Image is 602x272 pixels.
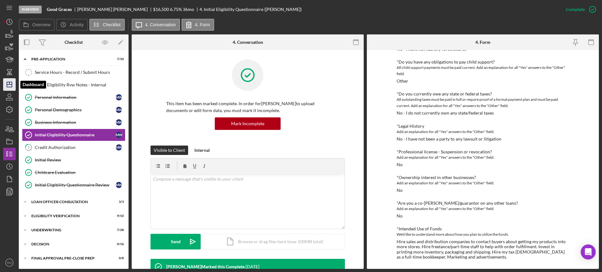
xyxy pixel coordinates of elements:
p: This item has been marked complete. In order for [PERSON_NAME] to upload documents or edit form d... [166,100,329,114]
div: 4. Form [475,40,490,45]
div: *Intended Use of Funds [397,226,569,231]
div: No - I have not been a party to any lawsuit or litigation [397,136,501,141]
div: 3 / 3 [113,200,124,204]
div: Pre-Application [31,57,108,61]
button: Internal [191,146,213,155]
div: Checklist [65,40,83,45]
button: RM [3,256,16,269]
div: M W [116,182,122,188]
div: M W [116,119,122,126]
div: No [397,188,403,193]
div: No [397,213,403,218]
div: 7 / 28 [113,228,124,232]
div: 36 mo [183,7,194,12]
button: 4. Form [182,19,214,31]
button: Send [150,234,201,249]
div: All outstanding taxes must be paid in full or require proof of a formal payment plan and must be ... [397,96,569,109]
div: *Ownership interest in other businesses? [397,175,569,180]
button: Activity [56,19,87,31]
label: 4. Form [195,22,210,27]
div: In Review [19,6,42,13]
div: Add an explanation for all "Yes" answers to the "Other" field. [397,154,569,161]
div: Internal [194,146,210,155]
a: Personal DemographicsMW [22,104,125,116]
div: Service Hours - Record / Submit Hours [35,70,125,75]
text: RM [7,261,12,264]
div: Decision [31,242,108,246]
a: Initial Eligibility Questionnaire ReviewMW [22,179,125,191]
div: Other [397,79,408,84]
div: *Are you a co-[PERSON_NAME]/guarantor on any other loans? [397,201,569,206]
a: 5Credit AuthorizationMW [22,141,125,154]
div: Credit Authorization [35,145,116,150]
div: M W [116,94,122,100]
button: Mark Incomplete [215,117,281,130]
div: No [397,162,403,167]
div: *Do you currently owe any state or federal taxes? [397,91,569,96]
div: 4. Initial Eligibility Questionnaire ([PERSON_NAME]) [199,7,302,12]
div: *Do you have any obligations to pay child support? [397,59,569,64]
button: 4. Conversation [132,19,180,31]
button: Overview [19,19,55,31]
div: Initial Eligibility Rvw Notes - Internal [35,82,125,87]
div: Initial Eligibility Questionnaire Review [35,182,116,187]
a: Business InformationMW [22,116,125,129]
a: Childcare Evaluation [22,166,125,179]
time: 2025-01-17 21:47 [246,264,259,269]
label: 4. Conversation [145,22,176,27]
div: Add an explanation for all "Yes" answers to the "Other" field. [397,180,569,186]
div: 0 / 8 [113,256,124,260]
a: Initial Eligibility QuestionnaireMW [22,129,125,141]
button: Checklist [89,19,125,31]
label: Activity [70,22,83,27]
div: Eligibility Verification [31,214,108,218]
div: Initial Review [35,157,125,162]
div: Underwriting [31,228,108,232]
div: 9 / 10 [113,214,124,218]
label: Overview [32,22,50,27]
span: $16,500 [153,7,169,12]
div: Send [171,234,181,249]
a: Initial Review [22,154,125,166]
b: Good Graces [47,7,72,12]
a: Initial Eligibility Rvw Notes - Internal [22,79,125,91]
div: Initial Eligibility Questionnaire [35,132,116,137]
div: All child support payments must be paid current. Add an explanation for all "Yes" answers to the ... [397,64,569,77]
div: Personal Demographics [35,107,116,112]
div: Hire sales and distribution companies to contact buyers about getting my products into more store... [397,239,569,259]
div: M W [116,132,122,138]
div: We'd like to understand more about how you plan to utilize the funds. [397,231,569,238]
div: 0 / 16 [113,242,124,246]
div: M W [116,144,122,151]
div: Visible to Client [154,146,185,155]
a: Service Hours - Record / Submit Hours [22,66,125,79]
label: Checklist [103,22,121,27]
div: *Professional license - Suspension or revocation? [397,149,569,154]
tspan: 5 [28,145,29,149]
div: Add an explanation for all "Yes" answers to the "Other" field. [397,129,569,135]
div: Business Information [35,120,116,125]
div: Open Intercom Messenger [581,244,596,259]
div: Add an explanation for all "Yes" answers to the "Other" field. [397,206,569,212]
div: 4. Conversation [233,40,263,45]
button: Complete [560,3,599,16]
div: [PERSON_NAME] [PERSON_NAME] [77,7,153,12]
div: 6.75 % [170,7,182,12]
div: Final Approval Pre-Close Prep [31,256,108,260]
div: Personal Information [35,95,116,100]
a: Personal InformationMW [22,91,125,104]
div: Childcare Evaluation [35,170,125,175]
button: Visible to Client [150,146,188,155]
div: M W [116,107,122,113]
div: Complete [566,3,585,16]
div: No - I do not currently own any state/federal taxes [397,110,494,115]
div: Loan Officer Consultation [31,200,108,204]
div: *Legal History [397,124,569,129]
div: 7 / 10 [113,57,124,61]
div: [PERSON_NAME] Marked this Complete [166,264,245,269]
div: Mark Incomplete [231,117,264,130]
